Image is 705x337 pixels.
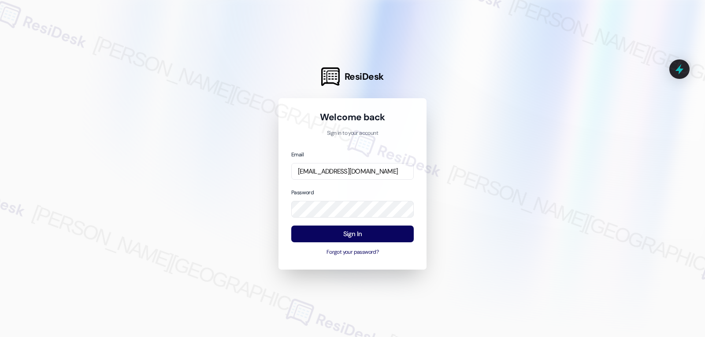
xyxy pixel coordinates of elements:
button: Forgot your password? [291,248,414,256]
img: ResiDesk Logo [321,67,340,86]
span: ResiDesk [345,70,384,83]
button: Sign In [291,226,414,243]
label: Password [291,189,314,196]
label: Email [291,151,304,158]
h1: Welcome back [291,111,414,123]
input: name@example.com [291,163,414,180]
p: Sign in to your account [291,130,414,137]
